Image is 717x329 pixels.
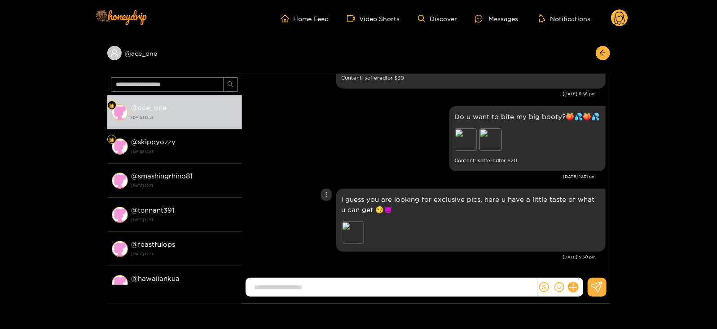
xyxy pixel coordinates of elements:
strong: [DATE] 12:31 [132,216,238,224]
img: conversation [112,104,128,120]
strong: @ smashingrhino81 [132,172,193,180]
span: dollar [539,282,549,292]
div: Messages [475,13,518,24]
span: search [227,81,234,89]
strong: @ hawaiiankua [132,275,180,282]
div: [DATE] 5:30 pm [246,254,596,260]
a: Video Shorts [347,14,400,22]
strong: @ tennant391 [132,206,175,214]
strong: @ skippyozzy [132,138,176,146]
img: Fan Level [109,137,114,142]
strong: [DATE] 12:31 [132,182,238,190]
img: conversation [112,241,128,257]
img: conversation [112,275,128,291]
p: Do u want to bite my big booty?🍑💦🍑💦 [455,111,600,122]
small: Content is offered for $ 20 [455,156,600,166]
strong: [DATE] 12:31 [132,147,238,156]
strong: @ feastfulops [132,240,176,248]
span: more [323,191,330,198]
span: video-camera [347,14,360,22]
span: smile [554,282,564,292]
a: Home Feed [281,14,329,22]
strong: [DATE] 12:31 [132,113,238,121]
a: Discover [418,15,457,22]
img: Fan Level [109,103,114,108]
p: I guess you are looking for exclusive pics, here u have a little taste of what u can get 😏😈 [342,194,600,215]
div: Oct. 15, 12:31 pm [449,106,606,171]
div: [DATE] 6:56 pm [246,91,596,97]
small: Content is offered for $ 30 [342,73,600,83]
img: conversation [112,173,128,189]
strong: [DATE] 12:31 [132,284,238,292]
button: arrow-left [596,46,610,60]
span: home [281,14,294,22]
span: arrow-left [599,49,606,57]
strong: @ ace_one [132,104,167,111]
img: conversation [112,207,128,223]
button: dollar [537,280,551,294]
button: search [224,77,238,92]
div: Oct. 15, 5:30 pm [336,189,606,252]
div: @ace_one [107,46,242,60]
div: [DATE] 12:31 pm [246,173,596,180]
span: user [110,49,119,57]
strong: [DATE] 12:31 [132,250,238,258]
img: conversation [112,138,128,155]
button: Notifications [536,14,593,23]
